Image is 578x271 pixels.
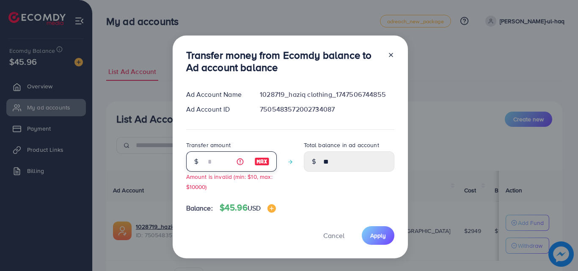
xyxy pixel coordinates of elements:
[179,104,253,114] div: Ad Account ID
[186,49,381,74] h3: Transfer money from Ecomdy balance to Ad account balance
[253,90,401,99] div: 1028719_haziq clothing_1747506744855
[186,203,213,213] span: Balance:
[248,203,261,213] span: USD
[186,141,231,149] label: Transfer amount
[362,226,394,244] button: Apply
[304,141,379,149] label: Total balance in ad account
[186,172,272,190] small: Amount is invalid (min: $10, max: $10000)
[220,203,276,213] h4: $45.96
[323,231,344,240] span: Cancel
[179,90,253,99] div: Ad Account Name
[267,204,276,213] img: image
[254,156,270,167] img: image
[313,226,355,244] button: Cancel
[370,231,386,240] span: Apply
[253,104,401,114] div: 7505483572002734087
